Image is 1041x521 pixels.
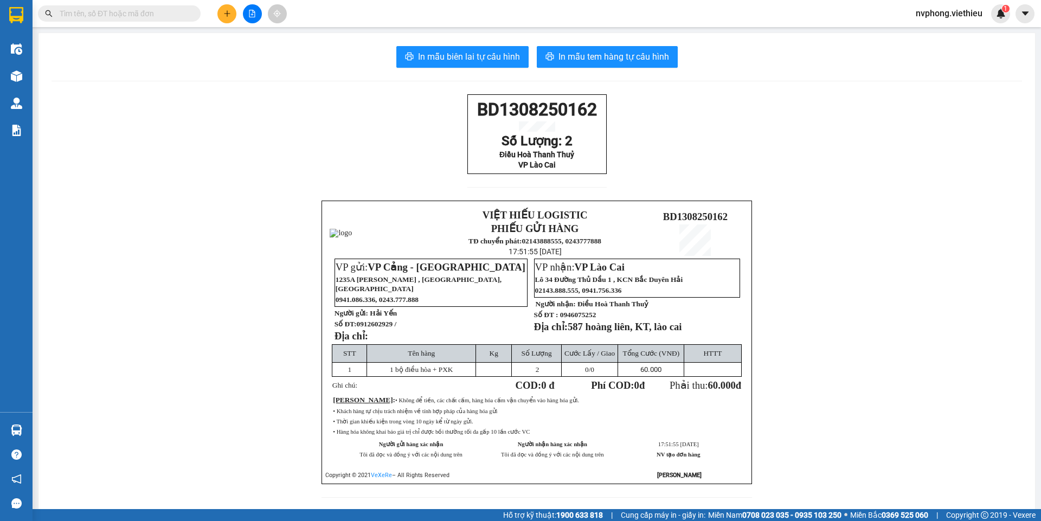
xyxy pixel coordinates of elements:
input: Tìm tên, số ĐT hoặc mã đơn [60,8,188,20]
strong: 02143888555, 0243777888 [522,237,601,245]
span: Miền Bắc [850,509,928,521]
span: Tôi đã đọc và đồng ý với các nội dung trên [501,452,604,458]
span: | [611,509,613,521]
span: đ [736,380,741,391]
img: warehouse-icon [11,424,22,436]
span: question-circle [11,449,22,460]
span: In mẫu tem hàng tự cấu hình [558,50,669,63]
strong: 1900 633 818 [556,511,603,519]
strong: Địa chỉ: [534,321,568,332]
span: Hỗ trợ kỹ thuật: [503,509,603,521]
img: warehouse-icon [11,98,22,109]
span: plus [223,10,231,17]
span: 60.000 [708,380,735,391]
img: icon-new-feature [996,9,1006,18]
span: : [333,396,395,404]
span: In mẫu biên lai tự cấu hình [418,50,520,63]
strong: Người nhận: [536,300,576,308]
strong: NV tạo đơn hàng [657,452,700,458]
span: /0 [585,365,594,374]
span: STT [343,349,356,357]
span: Cước Lấy / Giao [564,349,615,357]
span: notification [11,474,22,484]
span: caret-down [1020,9,1030,18]
strong: 0708 023 035 - 0935 103 250 [742,511,841,519]
button: aim [268,4,287,23]
span: 2 [536,365,539,374]
span: | [936,509,938,521]
span: search [45,10,53,17]
img: warehouse-icon [11,43,22,55]
span: 1 [1004,5,1007,12]
span: Tổng Cước (VNĐ) [622,349,679,357]
span: Số Lượng: 2 [502,133,573,149]
span: Phải thu: [670,380,741,391]
span: 0912602929 / [356,320,396,328]
span: 1235A [PERSON_NAME] , [GEOGRAPHIC_DATA], [GEOGRAPHIC_DATA] [336,275,502,293]
span: Điều Hoà Thanh Thuỷ [577,300,648,308]
span: 587 hoàng liên, KT, lào cai [568,321,682,332]
button: caret-down [1016,4,1034,23]
span: [PERSON_NAME] [333,396,393,404]
strong: Người gửi: [335,309,368,317]
img: warehouse-icon [11,70,22,82]
span: file-add [248,10,256,17]
button: file-add [243,4,262,23]
span: • Khách hàng tự chịu trách nhiệm về tính hợp pháp của hàng hóa gửi [333,408,497,414]
span: Cung cấp máy in - giấy in: [621,509,705,521]
a: VeXeRe [371,472,392,479]
span: 02143.888.555, 0941.756.336 [535,286,622,294]
span: aim [273,10,281,17]
span: BD1308250162 [663,211,728,222]
span: 60.000 [640,365,661,374]
span: 1 [348,365,351,374]
strong: TĐ chuyển phát: [468,237,522,245]
span: • Hàng hóa không khai báo giá trị chỉ được bồi thường tối đa gấp 10 lần cước VC [333,429,530,435]
span: printer [405,52,414,62]
span: message [11,498,22,509]
span: 0 [634,380,639,391]
span: Tên hàng [408,349,435,357]
strong: Địa chỉ: [335,330,368,342]
span: copyright [981,511,988,519]
span: Copyright © 2021 – All Rights Reserved [325,472,449,479]
span: 1 bộ điều hòa + PXK [390,365,453,374]
span: printer [545,52,554,62]
span: Lô 34 Đường Thủ Dầu 1 , KCN Bắc Duyên Hải [535,275,683,284]
strong: Người gửi hàng xác nhận [379,441,444,447]
img: logo-vxr [9,7,23,23]
strong: Người nhận hàng xác nhận [518,441,587,447]
span: 0946075252 [560,311,596,319]
sup: 1 [1002,5,1010,12]
strong: [PERSON_NAME] [657,472,702,479]
span: Kg [490,349,498,357]
span: 0 [585,365,589,374]
span: • Không để tiền, các chất cấm, hàng hóa cấm vận chuyển vào hàng hóa gửi. [395,397,579,403]
span: 17:51:55 [DATE] [658,441,699,447]
span: HTTT [703,349,722,357]
span: VP gửi: [336,261,525,273]
span: BD1308250162 [477,99,597,120]
span: Số Lượng [521,349,551,357]
button: printerIn mẫu biên lai tự cấu hình [396,46,529,68]
span: 0941.086.336, 0243.777.888 [336,295,419,304]
strong: VIỆT HIẾU LOGISTIC [483,209,588,221]
strong: Phí COD: đ [591,380,645,391]
span: VP Cảng - [GEOGRAPHIC_DATA] [368,261,525,273]
button: printerIn mẫu tem hàng tự cấu hình [537,46,678,68]
strong: 0369 525 060 [882,511,928,519]
button: plus [217,4,236,23]
span: VP Lào Cai [575,261,625,273]
img: logo [330,229,352,237]
span: Tôi đã đọc và đồng ý với các nội dung trên [359,452,462,458]
strong: COD: [516,380,555,391]
span: • Thời gian khiếu kiện trong vòng 10 ngày kể từ ngày gửi. [333,419,473,424]
span: 0 đ [541,380,554,391]
span: Miền Nam [708,509,841,521]
strong: Số ĐT: [335,320,396,328]
span: Ghi chú: [332,381,357,389]
span: Điều Hoà Thanh Thuỷ [499,150,574,159]
span: nvphong.viethieu [907,7,991,20]
img: solution-icon [11,125,22,136]
span: VP Lào Cai [518,160,556,169]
